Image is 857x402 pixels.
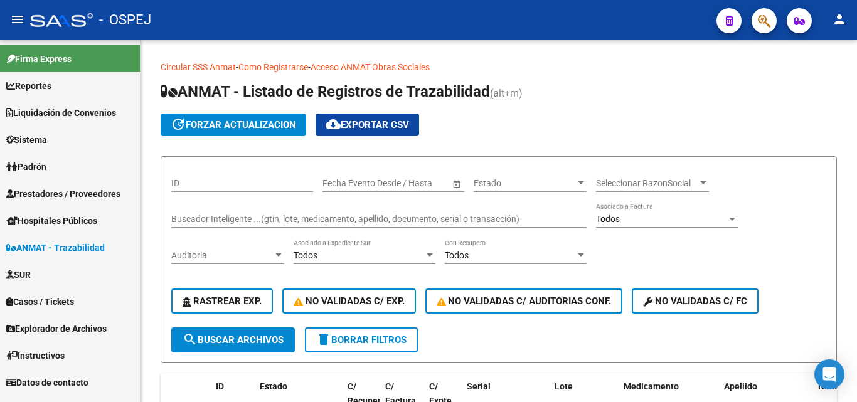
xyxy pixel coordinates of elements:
[6,349,65,362] span: Instructivos
[624,381,679,391] span: Medicamento
[311,62,430,72] a: Acceso ANMAT Obras Sociales
[474,178,575,189] span: Estado
[305,327,418,352] button: Borrar Filtros
[161,114,306,136] button: forzar actualizacion
[814,359,844,389] div: Open Intercom Messenger
[555,381,573,391] span: Lote
[294,295,405,307] span: No Validadas c/ Exp.
[161,62,236,72] a: Circular SSS Anmat
[430,62,540,72] a: Documentacion trazabilidad
[437,295,612,307] span: No Validadas c/ Auditorias Conf.
[171,117,186,132] mat-icon: update
[832,12,847,27] mat-icon: person
[171,327,295,352] button: Buscar Archivos
[99,6,151,34] span: - OSPEJ
[171,119,296,130] span: forzar actualizacion
[6,187,120,201] span: Prestadores / Proveedores
[6,268,31,282] span: SUR
[316,114,419,136] button: Exportar CSV
[372,178,434,189] input: End date
[294,250,317,260] span: Todos
[282,288,416,314] button: No Validadas c/ Exp.
[643,295,747,307] span: No validadas c/ FC
[490,87,523,99] span: (alt+m)
[260,381,287,391] span: Estado
[445,250,469,260] span: Todos
[724,381,757,391] span: Apellido
[326,119,409,130] span: Exportar CSV
[6,160,46,174] span: Padrón
[316,332,331,347] mat-icon: delete
[6,376,88,389] span: Datos de contacto
[161,60,837,74] p: - -
[183,295,262,307] span: Rastrear Exp.
[171,288,273,314] button: Rastrear Exp.
[450,177,463,190] button: Open calendar
[425,288,623,314] button: No Validadas c/ Auditorias Conf.
[6,133,47,147] span: Sistema
[183,332,198,347] mat-icon: search
[326,117,341,132] mat-icon: cloud_download
[6,322,107,336] span: Explorador de Archivos
[6,214,97,228] span: Hospitales Públicos
[6,106,116,120] span: Liquidación de Convenios
[10,12,25,27] mat-icon: menu
[6,295,74,309] span: Casos / Tickets
[6,241,105,255] span: ANMAT - Trazabilidad
[596,178,698,189] span: Seleccionar RazonSocial
[161,83,490,100] span: ANMAT - Listado de Registros de Trazabilidad
[171,250,273,261] span: Auditoria
[596,214,620,224] span: Todos
[467,381,491,391] span: Serial
[6,79,51,93] span: Reportes
[183,334,284,346] span: Buscar Archivos
[632,288,759,314] button: No validadas c/ FC
[6,52,72,66] span: Firma Express
[316,334,407,346] span: Borrar Filtros
[238,62,308,72] a: Como Registrarse
[322,178,361,189] input: Start date
[216,381,224,391] span: ID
